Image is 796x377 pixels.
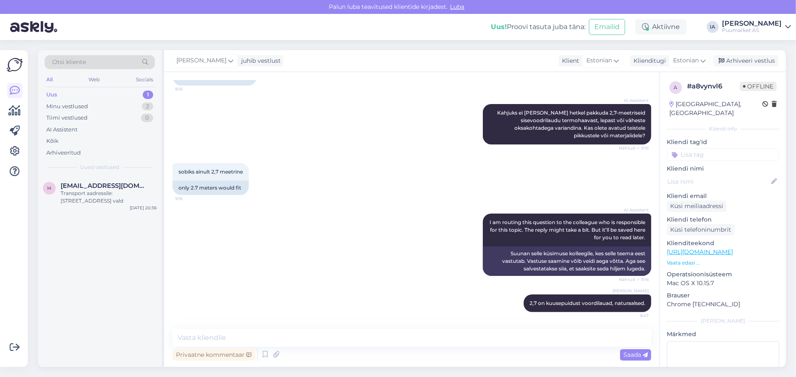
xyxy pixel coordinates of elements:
[617,97,649,104] span: AI Assistent
[667,148,779,161] input: Lisa tag
[740,82,777,91] span: Offline
[130,205,157,211] div: [DATE] 20:36
[630,56,666,65] div: Klienditugi
[667,330,779,339] p: Märkmed
[52,58,86,67] span: Otsi kliente
[617,145,649,151] span: Nähtud ✓ 9:16
[142,102,153,111] div: 2
[490,219,647,241] span: I am routing this question to the colleague who is responsible for this topic. The reply might ta...
[667,125,779,133] div: Kliendi info
[47,185,51,191] span: h
[667,215,779,224] p: Kliendi telefon
[667,259,779,267] p: Vaata edasi ...
[617,207,649,213] span: AI Assistent
[667,164,779,173] p: Kliendi nimi
[667,270,779,279] p: Operatsioonisüsteem
[667,291,779,300] p: Brauser
[667,248,733,256] a: [URL][DOMAIN_NAME]
[61,182,148,190] span: hergi7@gmail.com
[673,56,699,65] span: Estonian
[722,20,791,34] a: [PERSON_NAME]Puumarket AS
[491,23,507,31] b: Uus!
[722,20,782,27] div: [PERSON_NAME]
[178,168,243,175] span: sobiks ainult 2,7 meetrine
[46,91,57,99] div: Uus
[667,224,735,235] div: Küsi telefoninumbrit
[46,137,59,145] div: Kõik
[667,317,779,325] div: [PERSON_NAME]
[448,3,467,11] span: Luba
[722,27,782,34] div: Puumarket AS
[707,21,719,33] div: IA
[589,19,625,35] button: Emailid
[559,56,579,65] div: Klient
[46,102,88,111] div: Minu vestlused
[667,239,779,248] p: Klienditeekond
[61,190,157,205] div: Transport aadressile: [STREET_ADDRESS] vald
[176,56,226,65] span: [PERSON_NAME]
[46,126,77,134] div: AI Assistent
[667,279,779,288] p: Mac OS X 10.15.7
[45,74,54,85] div: All
[141,114,153,122] div: 0
[612,288,649,294] span: [PERSON_NAME]
[87,74,102,85] div: Web
[497,110,647,139] span: Kahjuks ei [PERSON_NAME] hetkel pakkuda 2,7-meetriseid sisevoodrilaudu termohaavast, lepast või v...
[143,91,153,99] div: 1
[667,177,769,186] input: Lisa nimi
[238,56,281,65] div: juhib vestlust
[667,300,779,309] p: Chrome [TECHNICAL_ID]
[667,201,727,212] div: Küsi meiliaadressi
[617,276,649,283] span: Nähtud ✓ 9:16
[134,74,155,85] div: Socials
[667,192,779,201] p: Kliendi email
[175,195,207,202] span: 9:16
[623,351,648,358] span: Saada
[173,181,249,195] div: only 2.7 meters would fit
[175,86,207,92] span: 9:16
[713,55,778,67] div: Arhiveeri vestlus
[173,349,255,361] div: Privaatne kommentaar
[80,163,120,171] span: Uued vestlused
[46,114,88,122] div: Tiimi vestlused
[46,149,81,157] div: Arhiveeritud
[669,100,762,118] div: [GEOGRAPHIC_DATA], [GEOGRAPHIC_DATA]
[530,300,645,306] span: 2,7 on kuusepuidust voordilauad, naturaalsed.
[617,313,649,319] span: 9:47
[491,22,586,32] div: Proovi tasuta juba täna:
[7,57,23,73] img: Askly Logo
[687,81,740,91] div: # a8vynvl6
[483,246,651,276] div: Suunan selle küsimuse kolleegile, kes selle teema eest vastutab. Vastuse saamine võib veidi aega ...
[586,56,612,65] span: Estonian
[635,19,687,35] div: Aktiivne
[674,84,678,91] span: a
[667,138,779,147] p: Kliendi tag'id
